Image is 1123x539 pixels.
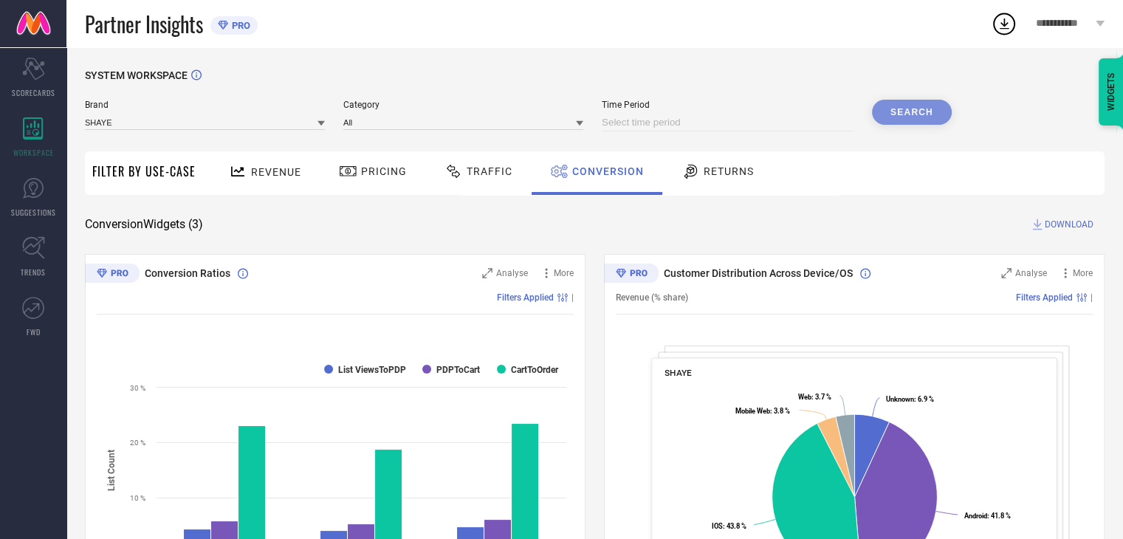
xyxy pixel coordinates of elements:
tspan: Web [798,393,811,401]
span: FWD [27,326,41,337]
tspan: Unknown [886,395,914,403]
span: TRENDS [21,267,46,278]
tspan: Android [964,512,987,520]
svg: Zoom [482,268,492,278]
span: Returns [704,165,754,177]
text: : 6.9 % [886,395,934,403]
text: : 41.8 % [964,512,1011,520]
span: Analyse [1015,268,1047,278]
span: Analyse [496,268,528,278]
span: Conversion Widgets ( 3 ) [85,217,203,232]
span: Category [343,100,583,110]
text: List ViewsToPDP [338,365,406,375]
span: | [1091,292,1093,303]
svg: Zoom [1001,268,1012,278]
span: Brand [85,100,325,110]
text: 20 % [130,439,145,447]
tspan: IOS [712,522,723,530]
span: Filters Applied [1016,292,1073,303]
text: 10 % [130,494,145,502]
span: | [571,292,574,303]
tspan: Mobile Web [735,407,770,415]
text: PDPToCart [436,365,480,375]
span: Conversion [572,165,644,177]
span: Filter By Use-Case [92,162,196,180]
span: PRO [228,20,250,31]
text: : 3.8 % [735,407,790,415]
text: : 3.7 % [798,393,831,401]
text: CartToOrder [511,365,559,375]
div: Premium [85,264,140,286]
span: Revenue (% share) [616,292,688,303]
span: Conversion Ratios [145,267,230,279]
div: Premium [604,264,659,286]
span: Filters Applied [497,292,554,303]
span: WORKSPACE [13,147,54,158]
tspan: List Count [106,449,117,490]
span: Customer Distribution Across Device/OS [664,267,853,279]
span: More [554,268,574,278]
span: SUGGESTIONS [11,207,56,218]
span: Pricing [361,165,407,177]
span: Traffic [467,165,512,177]
text: 30 % [130,384,145,392]
span: Partner Insights [85,9,203,39]
span: SHAYE [664,368,692,378]
input: Select time period [602,114,854,131]
div: Open download list [991,10,1017,37]
span: More [1073,268,1093,278]
text: : 43.8 % [712,522,746,530]
span: Time Period [602,100,854,110]
span: Revenue [251,166,301,178]
span: DOWNLOAD [1045,217,1093,232]
span: SYSTEM WORKSPACE [85,69,188,81]
span: SCORECARDS [12,87,55,98]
